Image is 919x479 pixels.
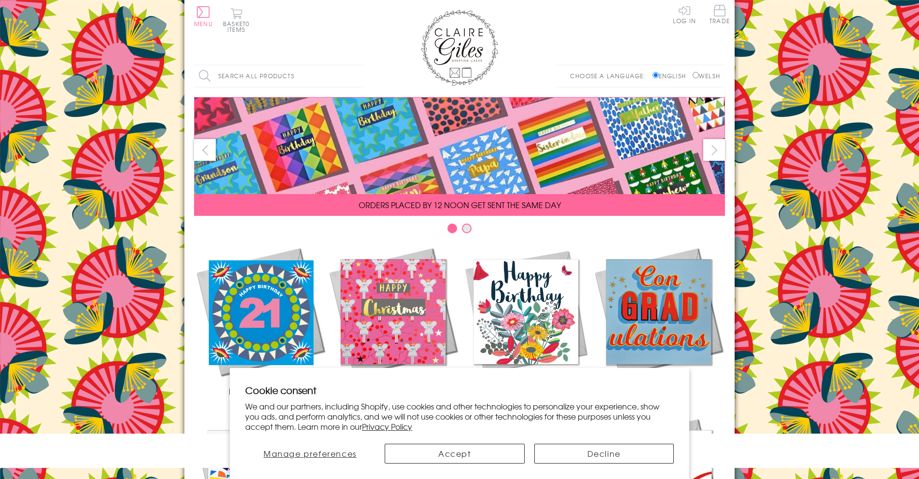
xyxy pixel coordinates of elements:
a: Christmas [327,245,459,397]
button: Basket0 items [223,8,250,32]
span: New Releases [229,385,292,397]
button: next [703,139,725,161]
input: Search all products [194,65,363,87]
button: Manage preferences [245,444,375,464]
a: Academic [592,245,725,397]
button: Carousel Page 1 (Current Slide) [447,224,457,233]
button: prev [194,139,216,161]
input: Search [353,65,363,87]
span: 0 items [227,19,250,34]
h2: Cookie consent [245,383,674,397]
span: ORDERS PLACED BY 12 NOON GET SENT THE SAME DAY [359,199,561,211]
a: Birthdays [459,245,592,397]
div: Carousel Pagination [194,223,725,238]
input: Welsh [693,72,699,78]
a: Log In [673,5,696,24]
input: English [653,72,659,78]
a: New Releases [194,245,327,397]
span: Trade [710,5,730,24]
span: Manage preferences [264,448,357,459]
a: Privacy Policy [362,421,412,432]
button: Menu [194,6,213,27]
label: English [653,71,691,80]
button: Decline [534,444,674,464]
button: Carousel Page 2 [462,224,472,233]
button: Accept [385,444,525,464]
span: Menu [194,19,213,28]
p: We and our partners, including Shopify, use cookies and other technologies to personalize your ex... [245,401,674,431]
label: Welsh [693,71,720,80]
img: Claire Giles Greetings Cards [421,10,498,86]
p: Choose a language: [570,71,651,80]
a: Trade [710,5,730,26]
